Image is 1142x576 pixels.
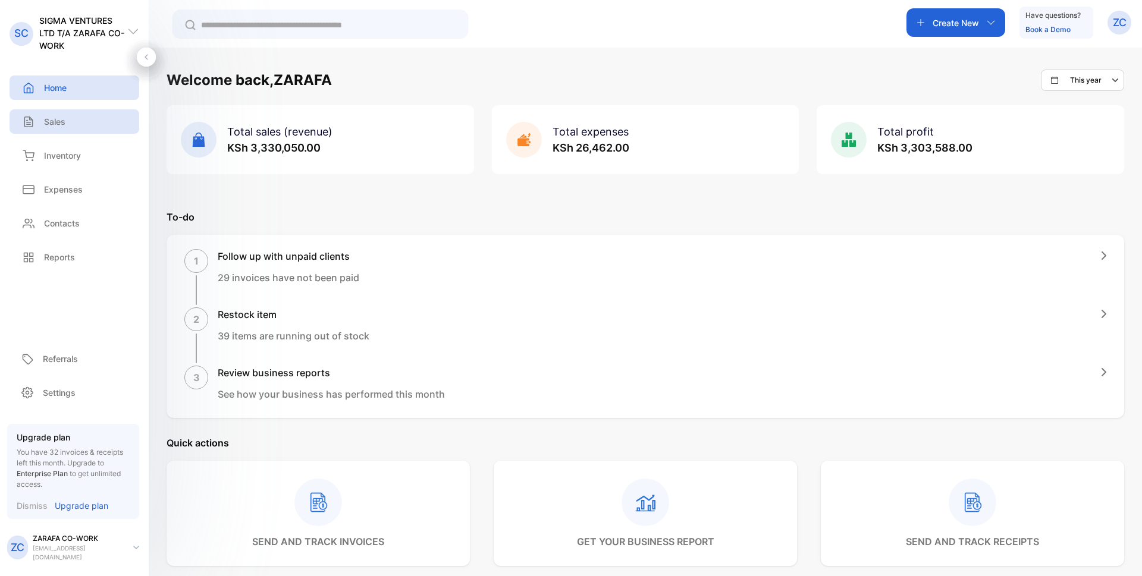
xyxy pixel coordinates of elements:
[193,312,199,326] p: 2
[11,540,24,555] p: ZC
[1025,10,1081,21] p: Have questions?
[227,141,321,154] span: KSh 3,330,050.00
[1041,70,1124,91] button: This year
[218,270,359,285] p: 29 invoices have not been paid
[43,352,78,365] p: Referrals
[194,254,199,268] p: 1
[906,8,1005,37] button: Create New
[252,534,384,549] p: send and track invoices
[218,329,369,343] p: 39 items are running out of stock
[553,141,629,154] span: KSh 26,462.00
[193,370,200,385] p: 3
[877,125,934,138] span: Total profit
[577,534,714,549] p: get your business report
[17,458,121,489] span: Upgrade to to get unlimited access.
[44,81,67,94] p: Home
[44,149,81,162] p: Inventory
[553,125,629,138] span: Total expenses
[1108,8,1131,37] button: ZC
[43,386,76,399] p: Settings
[44,183,83,196] p: Expenses
[33,544,124,562] p: [EMAIL_ADDRESS][DOMAIN_NAME]
[39,14,127,52] p: SIGMA VENTURES LTD T/A ZARAFA CO-WORK
[55,499,108,512] p: Upgrade plan
[44,115,65,128] p: Sales
[1113,15,1127,30] p: ZC
[227,125,332,138] span: Total sales (revenue)
[218,249,359,263] h1: Follow up with unpaid clients
[167,70,332,91] h1: Welcome back, ZARAFA
[44,251,75,263] p: Reports
[17,499,48,512] p: Dismiss
[33,533,124,544] p: ZARAFA CO-WORK
[906,534,1039,549] p: send and track receipts
[17,431,130,443] p: Upgrade plan
[1070,75,1102,86] p: This year
[218,387,445,401] p: See how your business has performed this month
[14,26,29,41] p: SC
[218,307,369,322] h1: Restock item
[1025,25,1071,34] a: Book a Demo
[877,141,972,154] span: KSh 3,303,588.00
[167,210,1124,224] p: To-do
[17,469,68,478] span: Enterprise Plan
[933,17,979,29] p: Create New
[48,499,108,512] a: Upgrade plan
[167,436,1124,450] p: Quick actions
[218,366,445,380] h1: Review business reports
[44,217,80,229] p: Contacts
[17,447,130,490] p: You have 32 invoices & receipts left this month.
